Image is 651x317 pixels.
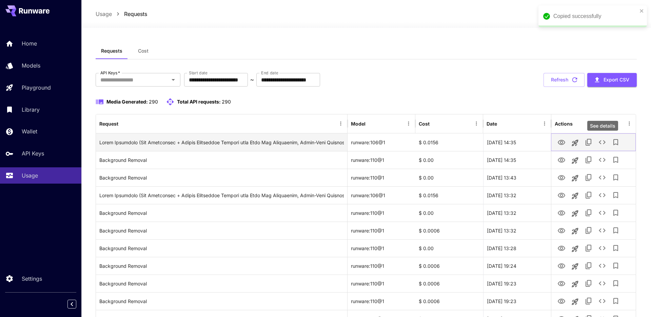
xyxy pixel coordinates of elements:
[483,204,551,222] div: 30 Sep, 2025 13:32
[415,222,483,239] div: $ 0.0006
[555,259,568,273] button: View
[582,171,595,184] button: Copy TaskUUID
[348,169,415,186] div: runware:110@1
[553,12,637,20] div: Copied successfully
[555,276,568,290] button: View
[99,151,344,169] div: Click to copy prompt
[609,171,623,184] button: Add to library
[99,240,344,257] div: Click to copy prompt
[568,136,582,150] button: Launch in playground
[415,257,483,275] div: $ 0.0006
[101,48,122,54] span: Requests
[99,169,344,186] div: Click to copy prompt
[189,70,208,76] label: Start date
[568,277,582,291] button: Launch in playground
[22,171,38,180] p: Usage
[568,295,582,309] button: Launch in playground
[555,135,568,149] button: View
[99,134,344,151] div: Click to copy prompt
[366,119,376,128] button: Sort
[595,135,609,149] button: See details
[348,151,415,169] div: runware:110@1
[555,188,568,202] button: View
[555,294,568,308] button: View
[595,206,609,220] button: See details
[99,121,118,127] div: Request
[415,169,483,186] div: $ 0.00
[483,151,551,169] div: 30 Sep, 2025 14:35
[595,224,609,237] button: See details
[99,222,344,239] div: Click to copy prompt
[483,275,551,292] div: 26 Sep, 2025 19:23
[582,188,595,202] button: Copy TaskUUID
[483,222,551,239] div: 30 Sep, 2025 13:32
[582,277,595,290] button: Copy TaskUUID
[22,83,51,92] p: Playground
[430,119,440,128] button: Sort
[22,39,37,48] p: Home
[582,241,595,255] button: Copy TaskUUID
[138,48,149,54] span: Cost
[99,204,344,222] div: Click to copy prompt
[609,277,623,290] button: Add to library
[415,204,483,222] div: $ 0.00
[99,257,344,275] div: Click to copy prompt
[483,239,551,257] div: 30 Sep, 2025 13:28
[555,121,573,127] div: Actions
[568,189,582,203] button: Launch in playground
[595,241,609,255] button: See details
[587,121,618,131] div: See details
[22,275,42,283] p: Settings
[609,241,623,255] button: Add to library
[222,99,231,105] span: 290
[555,206,568,220] button: View
[568,207,582,220] button: Launch in playground
[99,187,344,204] div: Click to copy prompt
[348,133,415,151] div: runware:106@1
[67,300,76,309] button: Collapse sidebar
[540,119,549,128] button: Menu
[625,119,634,128] button: Menu
[96,10,147,18] nav: breadcrumb
[582,294,595,308] button: Copy TaskUUID
[595,153,609,167] button: See details
[415,292,483,310] div: $ 0.0006
[582,206,595,220] button: Copy TaskUUID
[106,99,148,105] span: Media Generated:
[483,133,551,151] div: 30 Sep, 2025 14:35
[336,119,346,128] button: Menu
[96,10,112,18] a: Usage
[22,106,40,114] p: Library
[639,8,644,14] button: close
[261,70,278,76] label: End date
[348,292,415,310] div: runware:110@1
[582,259,595,273] button: Copy TaskUUID
[568,224,582,238] button: Launch in playground
[73,298,81,310] div: Collapse sidebar
[555,241,568,255] button: View
[582,135,595,149] button: Copy TaskUUID
[487,121,497,127] div: Date
[609,259,623,273] button: Add to library
[483,257,551,275] div: 26 Sep, 2025 19:24
[595,294,609,308] button: See details
[124,10,147,18] a: Requests
[22,61,40,70] p: Models
[595,259,609,273] button: See details
[351,121,366,127] div: Model
[595,188,609,202] button: See details
[348,204,415,222] div: runware:110@1
[555,223,568,237] button: View
[609,206,623,220] button: Add to library
[348,222,415,239] div: runware:110@1
[498,119,507,128] button: Sort
[609,224,623,237] button: Add to library
[22,149,44,157] p: API Keys
[415,239,483,257] div: $ 0.00
[348,257,415,275] div: runware:110@1
[415,133,483,151] div: $ 0.0156
[568,242,582,256] button: Launch in playground
[609,135,623,149] button: Add to library
[348,239,415,257] div: runware:110@1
